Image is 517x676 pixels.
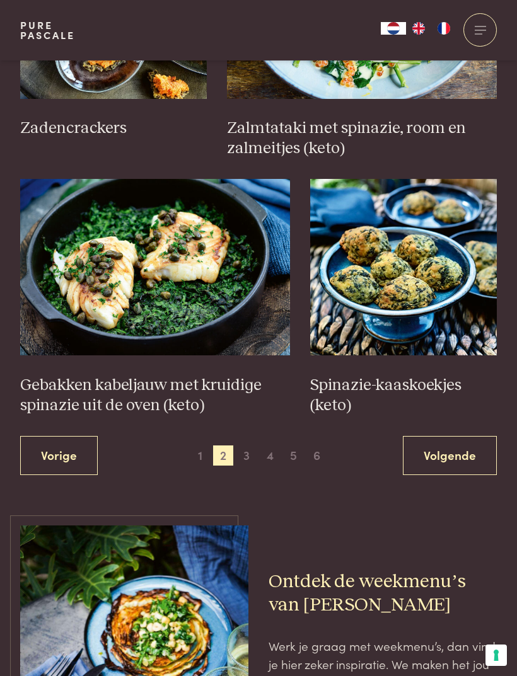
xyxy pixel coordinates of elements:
a: EN [406,22,431,35]
div: Language [381,22,406,35]
a: Volgende [403,436,497,476]
span: 4 [260,445,281,466]
h3: Gebakken kabeljauw met kruidige spinazie uit de oven (keto) [20,375,290,416]
span: 2 [213,445,233,466]
a: Vorige [20,436,98,476]
h3: Zadencrackers [20,118,207,139]
a: NL [381,22,406,35]
img: Spinazie-kaaskoekjes (keto) [310,179,497,355]
span: 3 [236,445,257,466]
a: Spinazie-kaaskoekjes (keto) Spinazie-kaaskoekjes (keto) [310,179,497,416]
span: 5 [284,445,304,466]
h3: Zalmtataki met spinazie, room en zalmeitjes (keto) [227,118,497,159]
h2: Ontdek de weekmenu’s van [PERSON_NAME] [269,570,497,617]
img: Gebakken kabeljauw met kruidige spinazie uit de oven (keto) [20,179,290,355]
span: 1 [190,445,210,466]
span: 6 [307,445,327,466]
aside: Language selected: Nederlands [381,22,456,35]
h3: Spinazie-kaaskoekjes (keto) [310,375,497,416]
a: Gebakken kabeljauw met kruidige spinazie uit de oven (keto) Gebakken kabeljauw met kruidige spina... [20,179,290,416]
a: FR [431,22,456,35]
a: PurePascale [20,20,75,40]
button: Uw voorkeuren voor toestemming voor trackingtechnologieën [485,644,507,666]
ul: Language list [406,22,456,35]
